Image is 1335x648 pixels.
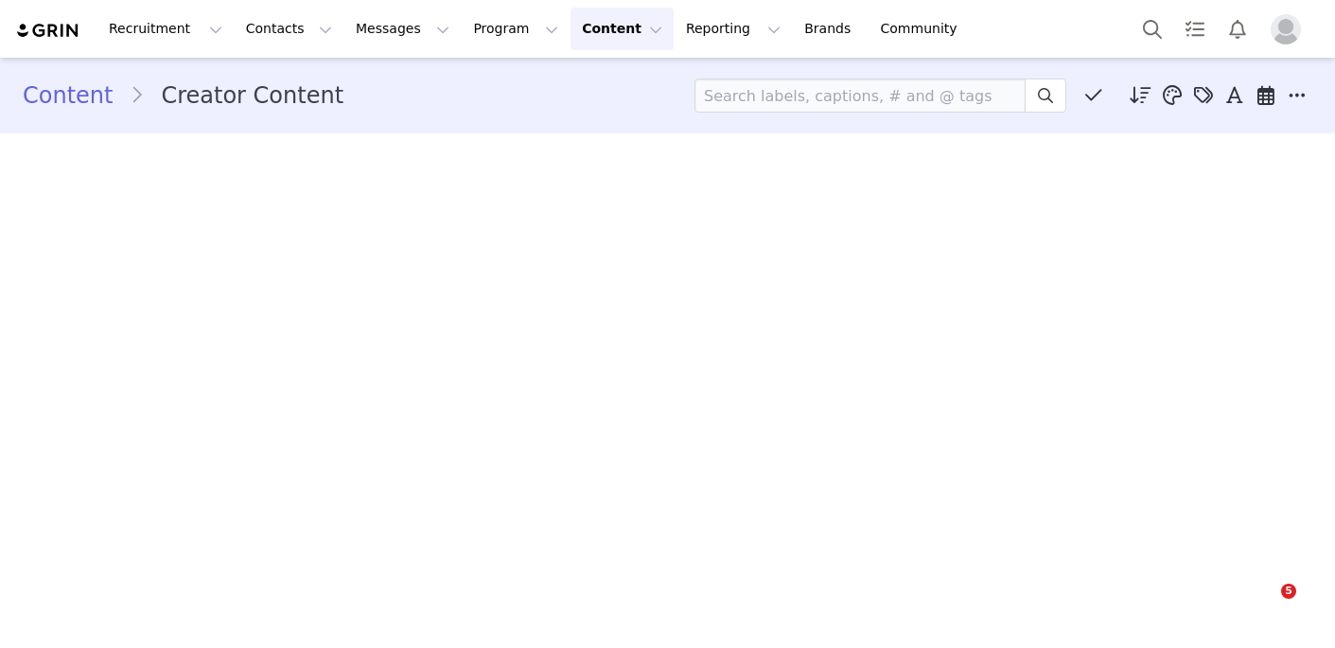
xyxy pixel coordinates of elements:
button: Messages [344,8,461,50]
input: Search labels, captions, # and @ tags [694,79,1026,113]
button: Recruitment [97,8,234,50]
button: Contacts [235,8,343,50]
img: grin logo [15,22,81,40]
a: Content [23,79,130,113]
button: Content [571,8,674,50]
button: Notifications [1217,8,1258,50]
a: Brands [793,8,868,50]
a: Community [870,8,977,50]
a: Tasks [1174,8,1216,50]
button: Program [462,8,570,50]
img: placeholder-profile.jpg [1271,14,1301,44]
button: Profile [1259,14,1320,44]
span: 5 [1281,584,1296,599]
button: Search [1132,8,1173,50]
iframe: Intercom live chat [1242,584,1288,629]
button: Reporting [675,8,792,50]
